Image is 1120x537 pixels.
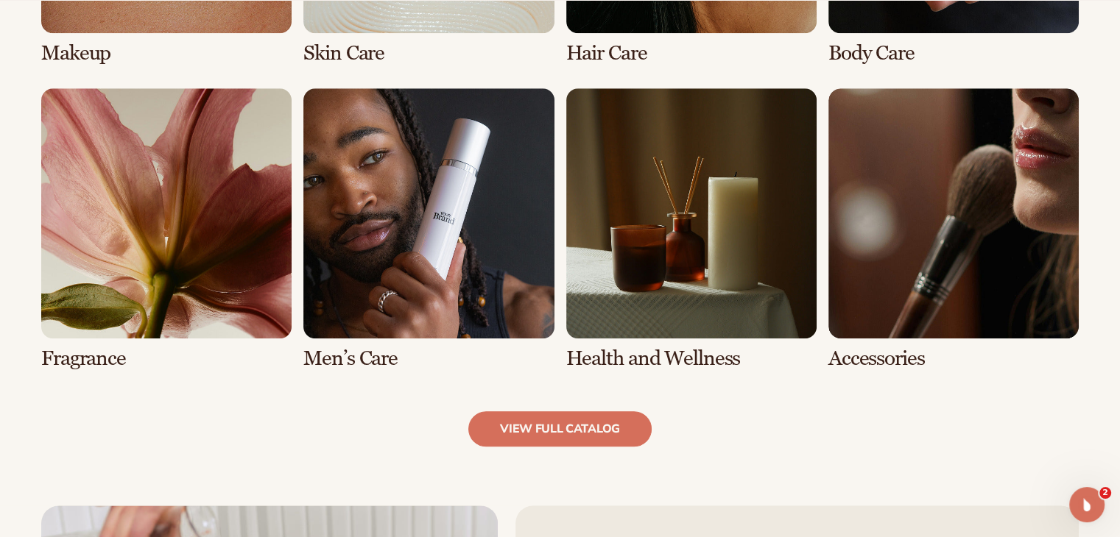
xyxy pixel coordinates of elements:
a: view full catalog [468,411,652,447]
h3: Hair Care [566,42,817,65]
div: 8 / 8 [828,88,1079,370]
h3: Skin Care [303,42,554,65]
iframe: Intercom live chat [1069,487,1105,522]
h3: Makeup [41,42,292,65]
span: 2 [1099,487,1111,499]
div: 5 / 8 [41,88,292,370]
div: 7 / 8 [566,88,817,370]
div: 6 / 8 [303,88,554,370]
h3: Body Care [828,42,1079,65]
